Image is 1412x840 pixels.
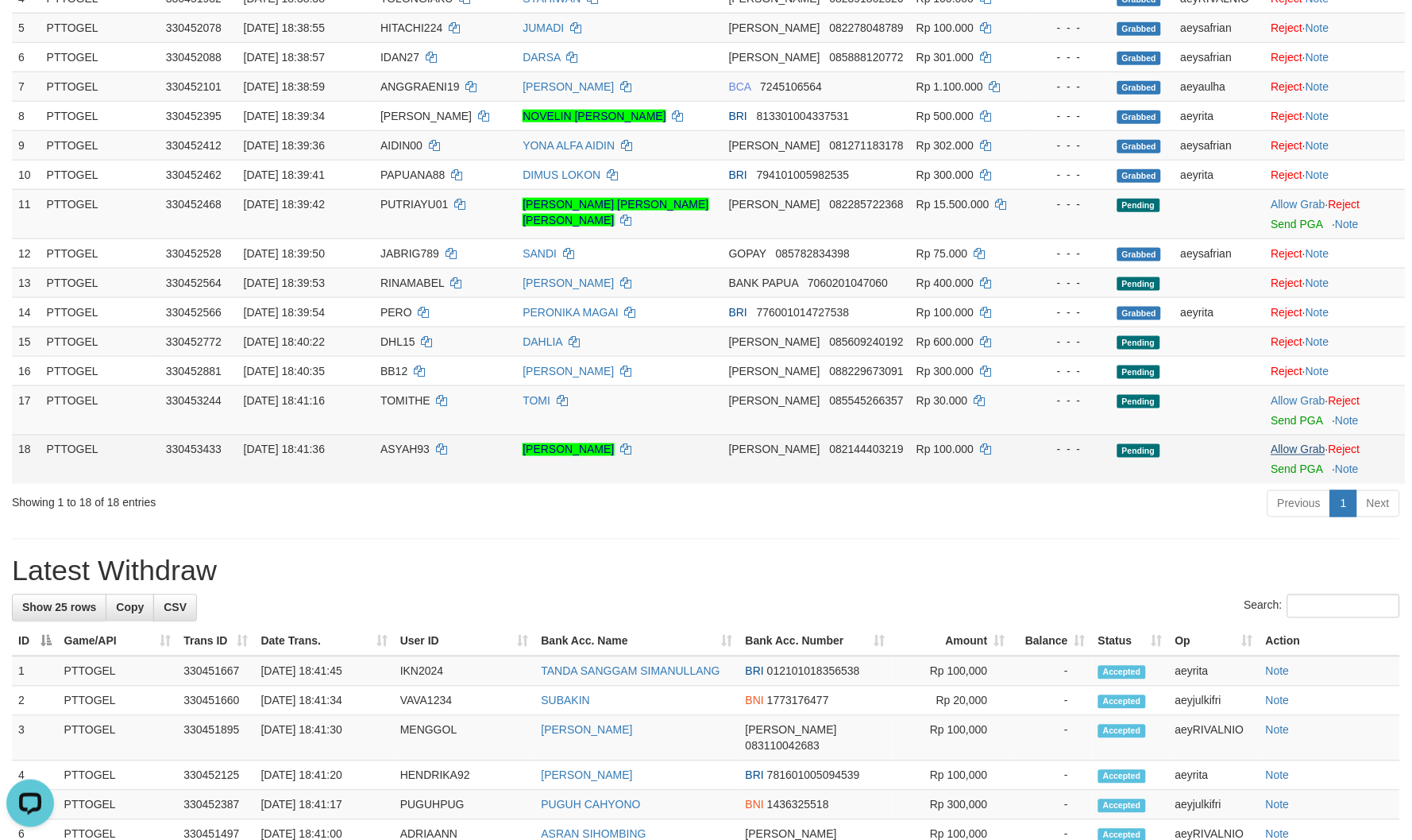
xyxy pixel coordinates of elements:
[542,695,590,707] a: SUBAKIN
[1271,365,1303,377] a: Reject
[1117,110,1162,124] span: Grabbed
[166,80,222,93] span: 330452101
[380,247,439,260] span: JABRIG789
[746,724,837,737] span: [PERSON_NAME]
[808,277,888,289] span: Copy 7060201047060 to clipboard
[12,42,41,72] td: 6
[916,21,974,34] span: Rp 100.000
[1036,167,1105,183] div: - - -
[166,306,222,319] span: 330452566
[177,627,254,656] th: Trans ID: activate to sort column ascending
[1266,695,1290,707] a: Note
[916,51,974,64] span: Rp 301.000
[380,335,415,348] span: DHL15
[1271,218,1323,230] a: Send PGA
[1271,414,1323,427] a: Send PGA
[6,6,54,54] button: Open LiveChat chat widget
[1329,443,1360,456] a: Reject
[776,247,850,260] span: Copy 085782834398 to clipboard
[1271,198,1325,211] a: Allow Grab
[729,80,751,93] span: BCA
[1012,761,1092,791] td: -
[1012,627,1092,656] th: Balance: activate to sort column ascending
[746,740,820,753] span: Copy 083110042683 to clipboard
[177,761,254,791] td: 330452125
[1271,443,1325,456] a: Allow Grab
[41,189,160,238] td: PTTOGEL
[1117,366,1160,379] span: Pending
[58,656,178,687] td: PTTOGEL
[523,51,560,64] a: DARSA
[523,365,614,377] a: [PERSON_NAME]
[12,101,41,130] td: 8
[380,365,407,377] span: BB12
[1271,168,1303,181] a: Reject
[1036,108,1105,124] div: - - -
[1012,687,1092,716] td: -
[1329,198,1360,211] a: Reject
[106,594,154,621] a: Copy
[746,695,764,707] span: BNI
[1265,101,1406,130] td: ·
[244,168,325,181] span: [DATE] 18:39:41
[729,443,820,456] span: [PERSON_NAME]
[729,394,820,407] span: [PERSON_NAME]
[746,665,764,678] span: BRI
[166,247,222,260] span: 330452528
[1271,51,1303,64] a: Reject
[830,394,904,407] span: Copy 085545266357 to clipboard
[41,160,160,189] td: PTTOGEL
[1117,199,1160,212] span: Pending
[1169,627,1260,656] th: Op: activate to sort column ascending
[1265,13,1406,42] td: ·
[916,335,974,348] span: Rp 600.000
[177,716,254,761] td: 330451895
[41,327,160,356] td: PTTOGEL
[166,110,222,122] span: 330452395
[244,139,325,152] span: [DATE] 18:39:36
[394,656,535,687] td: IKN2024
[1036,137,1105,153] div: - - -
[729,277,799,289] span: BANK PAPUA
[1117,169,1162,183] span: Grabbed
[1271,110,1303,122] a: Reject
[1266,665,1290,678] a: Note
[1265,160,1406,189] td: ·
[166,168,222,181] span: 330452462
[757,168,850,181] span: Copy 794101005982535 to clipboard
[523,139,615,152] a: YONA ALFA AIDIN
[41,356,160,385] td: PTTOGEL
[244,443,325,456] span: [DATE] 18:41:36
[1306,247,1329,260] a: Note
[166,365,222,377] span: 330452881
[1271,21,1303,34] a: Reject
[244,198,325,211] span: [DATE] 18:39:42
[1117,336,1160,350] span: Pending
[166,139,222,152] span: 330452412
[1012,656,1092,687] td: -
[1117,52,1162,65] span: Grabbed
[1266,769,1290,782] a: Note
[916,394,968,407] span: Rp 30.000
[1260,627,1400,656] th: Action
[12,627,58,656] th: ID: activate to sort column descending
[1336,463,1360,476] a: Note
[1265,72,1406,101] td: ·
[41,42,160,72] td: PTTOGEL
[1265,297,1406,327] td: ·
[1117,140,1162,153] span: Grabbed
[255,627,394,656] th: Date Trans.: activate to sort column ascending
[244,21,325,34] span: [DATE] 18:38:55
[757,306,850,319] span: Copy 776001014727538 to clipboard
[12,489,577,511] div: Showing 1 to 18 of 18 entries
[166,277,222,289] span: 330452564
[729,21,820,34] span: [PERSON_NAME]
[523,168,600,181] a: DIMUS LOKON
[1036,304,1105,320] div: - - -
[380,198,448,211] span: PUTRIAYU01
[739,627,892,656] th: Bank Acc. Number: activate to sort column ascending
[1092,627,1169,656] th: Status: activate to sort column ascending
[12,656,58,687] td: 1
[1265,238,1406,268] td: ·
[244,110,325,122] span: [DATE] 18:39:34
